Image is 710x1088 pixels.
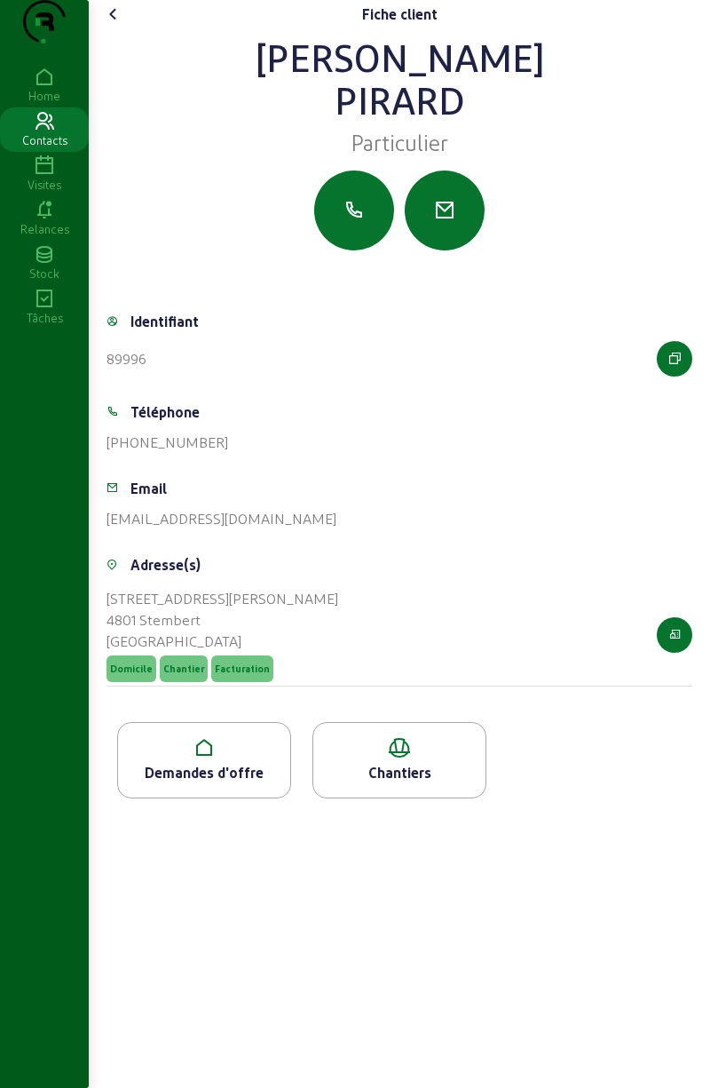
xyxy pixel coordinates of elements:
[106,78,692,121] div: Pirard
[106,588,338,609] div: [STREET_ADDRESS][PERSON_NAME]
[313,762,485,783] div: Chantiers
[106,128,692,156] div: Particulier
[362,4,438,25] div: Fiche client
[163,663,204,675] span: Chantier
[106,432,228,453] div: [PHONE_NUMBER]
[215,663,270,675] span: Facturation
[130,401,200,423] div: Téléphone
[110,663,153,675] span: Domicile
[106,508,336,529] div: [EMAIL_ADDRESS][DOMAIN_NAME]
[106,609,338,631] div: 4801 Stembert
[106,348,146,369] div: 89996
[130,554,201,576] div: Adresse(s)
[130,311,199,332] div: Identifiant
[106,631,338,652] div: [GEOGRAPHIC_DATA]
[130,478,167,499] div: Email
[106,36,692,78] div: [PERSON_NAME]
[118,762,290,783] div: Demandes d'offre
